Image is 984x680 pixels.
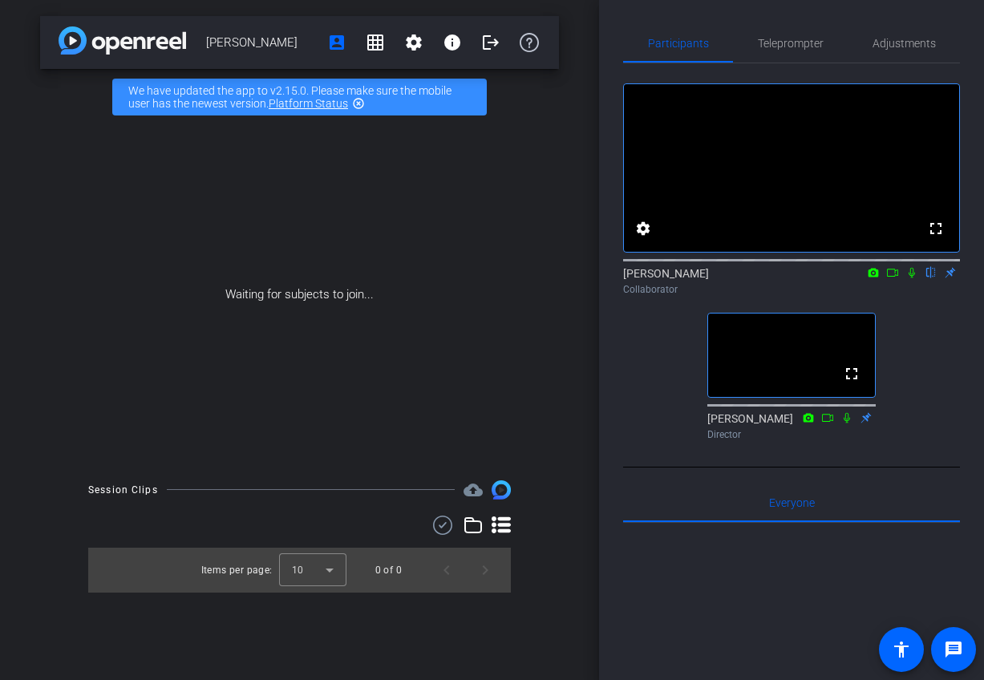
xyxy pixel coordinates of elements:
div: We have updated the app to v2.15.0. Please make sure the mobile user has the newest version. [112,79,487,115]
img: Session clips [492,480,511,500]
div: [PERSON_NAME] [623,265,960,297]
div: Waiting for subjects to join... [40,125,559,464]
div: Director [707,427,876,442]
a: Platform Status [269,97,348,110]
div: Items per page: [201,562,273,578]
mat-icon: fullscreen [842,364,861,383]
mat-icon: info [443,33,462,52]
span: [PERSON_NAME] [206,26,318,59]
span: Teleprompter [758,38,824,49]
img: app-logo [59,26,186,55]
span: Destinations for your clips [464,480,483,500]
mat-icon: account_box [327,33,346,52]
span: Participants [648,38,709,49]
div: [PERSON_NAME] [707,411,876,442]
mat-icon: flip [921,265,941,279]
mat-icon: cloud_upload [464,480,483,500]
button: Previous page [427,551,466,589]
mat-icon: settings [634,219,653,238]
button: Next page [466,551,504,589]
div: Session Clips [88,482,158,498]
mat-icon: message [944,640,963,659]
mat-icon: accessibility [892,640,911,659]
mat-icon: settings [404,33,423,52]
span: Everyone [769,497,815,508]
div: Collaborator [623,282,960,297]
mat-icon: fullscreen [926,219,946,238]
mat-icon: grid_on [366,33,385,52]
span: Adjustments [873,38,936,49]
mat-icon: highlight_off [352,97,365,110]
mat-icon: logout [481,33,500,52]
div: 0 of 0 [375,562,402,578]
